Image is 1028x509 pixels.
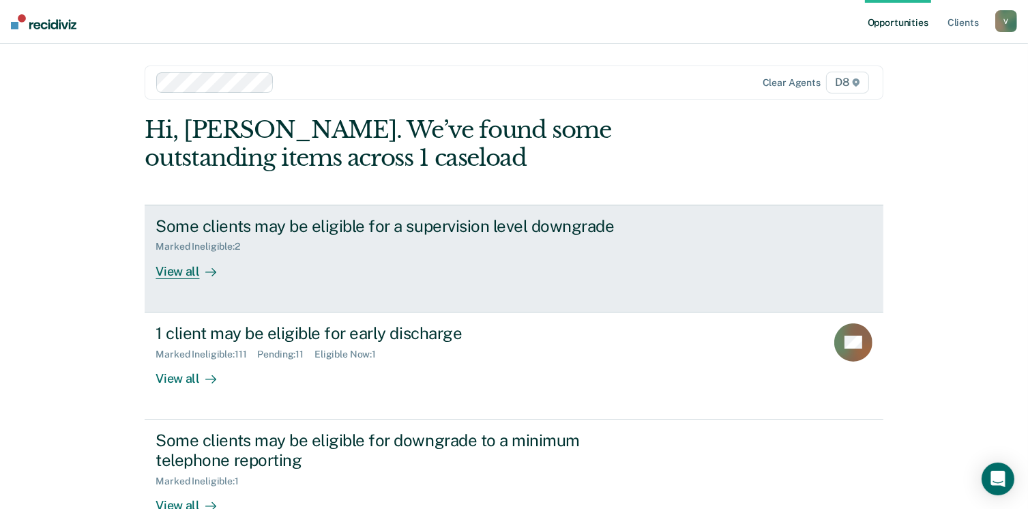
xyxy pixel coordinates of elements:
img: Recidiviz [11,14,76,29]
div: View all [156,252,232,279]
div: View all [156,360,232,386]
div: 1 client may be eligible for early discharge [156,323,634,343]
div: Pending : 11 [257,349,314,360]
span: D8 [826,72,869,93]
div: Some clients may be eligible for a supervision level downgrade [156,216,634,236]
div: Open Intercom Messenger [982,463,1014,495]
div: Marked Ineligible : 111 [156,349,257,360]
button: V [995,10,1017,32]
a: 1 client may be eligible for early dischargeMarked Ineligible:111Pending:11Eligible Now:1View all [145,312,883,420]
div: Hi, [PERSON_NAME]. We’ve found some outstanding items across 1 caseload [145,116,735,172]
div: Eligible Now : 1 [314,349,387,360]
div: Marked Ineligible : 2 [156,241,250,252]
div: Marked Ineligible : 1 [156,476,249,487]
a: Some clients may be eligible for a supervision level downgradeMarked Ineligible:2View all [145,205,883,312]
div: Clear agents [763,77,821,89]
div: Some clients may be eligible for downgrade to a minimum telephone reporting [156,431,634,470]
